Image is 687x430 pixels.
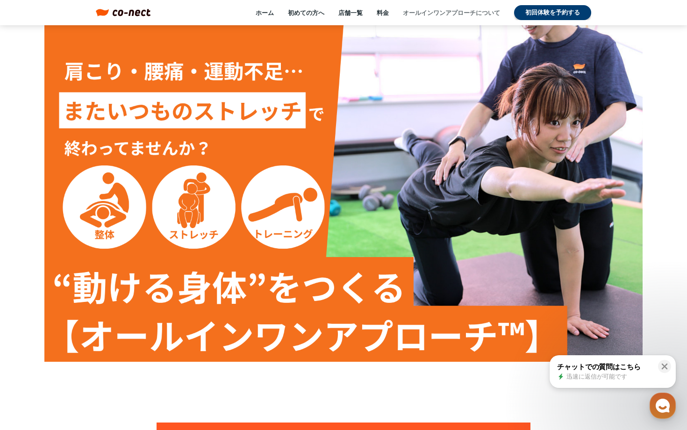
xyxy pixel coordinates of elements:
[514,5,591,20] a: 初回体験を予約する
[338,8,363,17] a: 店舗一覧
[403,8,500,17] a: オールインワンアプローチについて
[121,296,179,320] a: 設定
[256,8,274,17] a: ホーム
[144,310,156,318] span: 設定
[24,310,41,318] span: ホーム
[62,296,121,320] a: チャット
[3,296,62,320] a: ホーム
[80,311,102,318] span: チャット
[288,8,324,17] a: 初めての方へ
[377,8,389,17] a: 料金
